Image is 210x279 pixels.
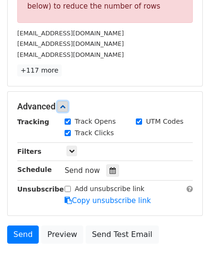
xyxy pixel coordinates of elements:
[75,117,116,127] label: Track Opens
[17,166,52,173] strong: Schedule
[41,225,83,244] a: Preview
[17,118,49,126] strong: Tracking
[162,233,210,279] div: Widget de chat
[146,117,183,127] label: UTM Codes
[75,184,144,194] label: Add unsubscribe link
[17,30,124,37] small: [EMAIL_ADDRESS][DOMAIN_NAME]
[17,40,124,47] small: [EMAIL_ADDRESS][DOMAIN_NAME]
[86,225,158,244] a: Send Test Email
[17,101,193,112] h5: Advanced
[65,196,151,205] a: Copy unsubscribe link
[75,128,114,138] label: Track Clicks
[65,166,100,175] span: Send now
[7,225,39,244] a: Send
[17,64,62,76] a: +117 more
[17,51,124,58] small: [EMAIL_ADDRESS][DOMAIN_NAME]
[17,185,64,193] strong: Unsubscribe
[17,148,42,155] strong: Filters
[162,233,210,279] iframe: Chat Widget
